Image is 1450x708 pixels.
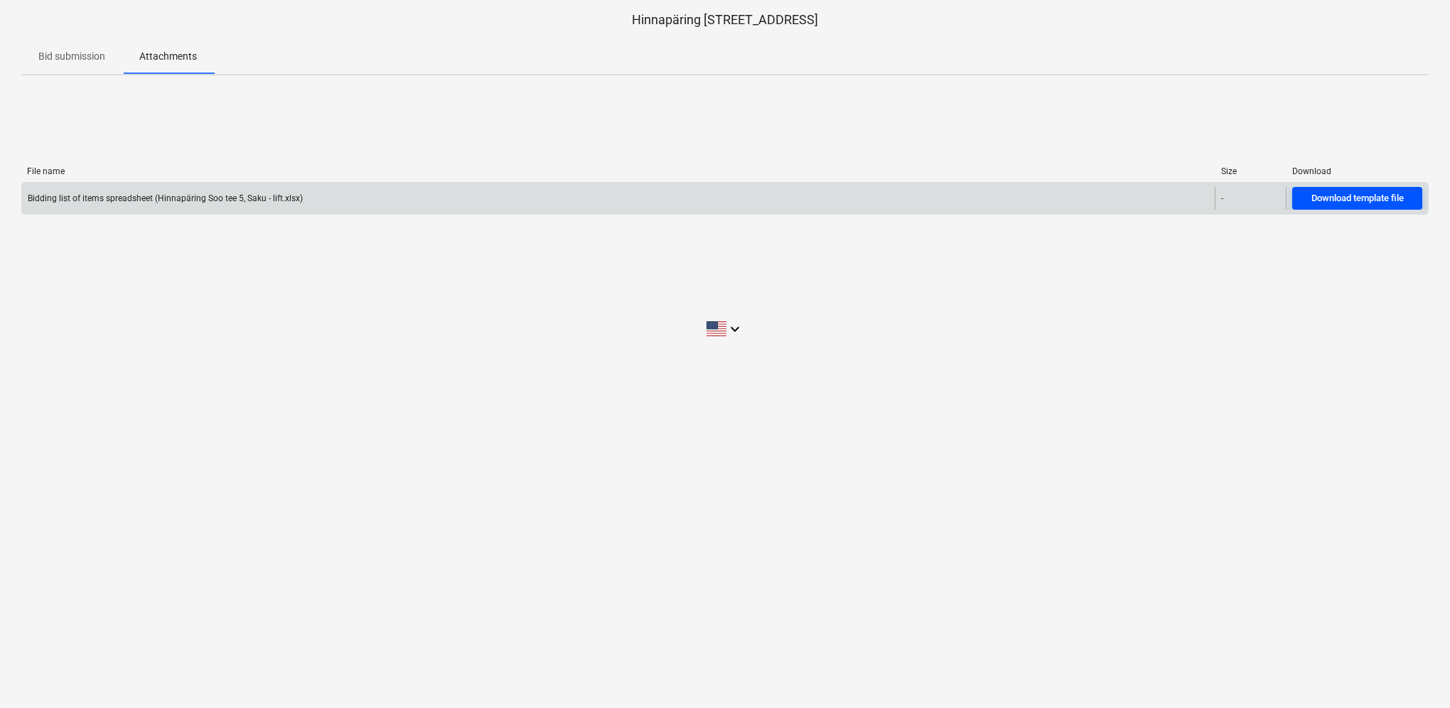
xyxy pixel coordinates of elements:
div: Download [1292,166,1423,176]
i: keyboard_arrow_down [726,321,743,338]
div: Bidding list of items spreadsheet (Hinnapäring Soo tee 5, Saku - lift.xlsx) [28,193,303,203]
p: Bid submission [38,49,105,64]
p: Attachments [139,49,197,64]
p: Hinnapäring [STREET_ADDRESS] [21,11,1429,28]
div: File name [27,166,1210,176]
div: Size [1221,166,1281,176]
div: Download template file [1311,191,1404,207]
button: Download template file [1292,187,1422,210]
div: - [1221,193,1223,203]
